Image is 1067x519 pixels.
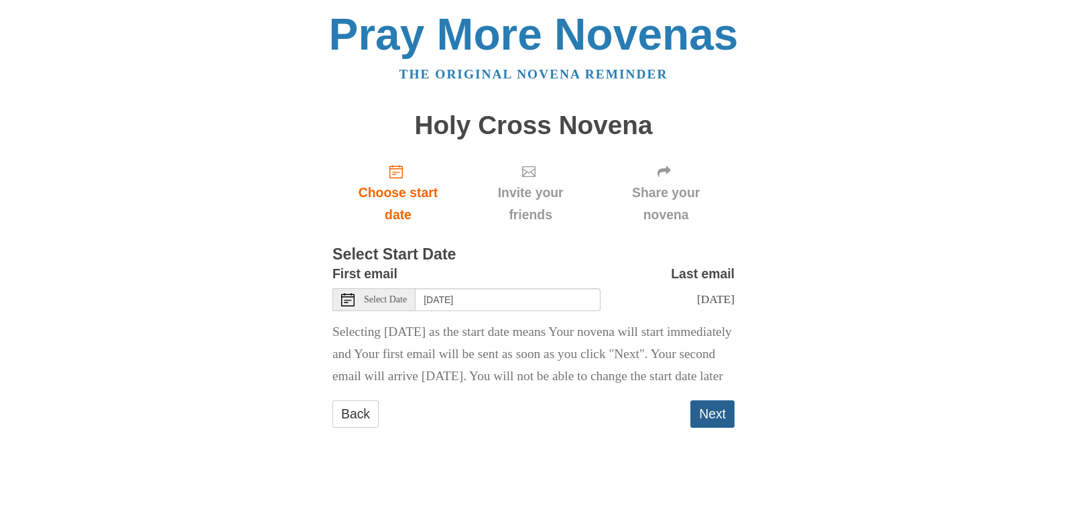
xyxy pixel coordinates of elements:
input: Use the arrow keys to pick a date [416,288,601,311]
a: Choose start date [332,153,464,233]
button: Next [690,400,735,428]
div: Click "Next" to confirm your start date first. [464,153,597,233]
div: Click "Next" to confirm your start date first. [597,153,735,233]
a: Back [332,400,379,428]
label: Last email [671,263,735,285]
a: Pray More Novenas [329,9,739,59]
span: Choose start date [346,182,450,226]
span: Select Date [364,295,407,304]
span: Invite your friends [477,182,584,226]
p: Selecting [DATE] as the start date means Your novena will start immediately and Your first email ... [332,321,735,388]
a: The original novena reminder [399,67,668,81]
span: [DATE] [697,292,735,306]
label: First email [332,263,397,285]
h3: Select Start Date [332,246,735,264]
span: Share your novena [611,182,721,226]
h1: Holy Cross Novena [332,111,735,140]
